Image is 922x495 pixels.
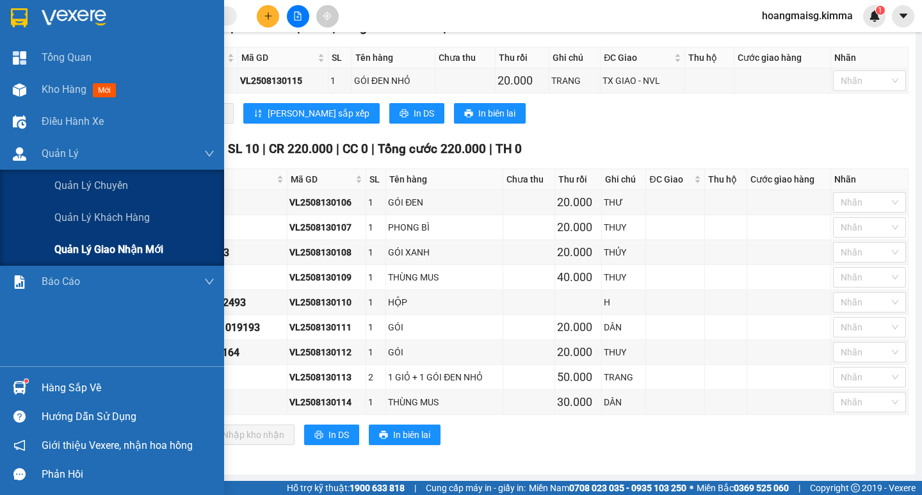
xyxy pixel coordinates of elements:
button: downloadNhập kho nhận [198,425,295,445]
button: printerIn DS [304,425,359,445]
button: caret-down [892,5,914,28]
button: file-add [287,5,309,28]
span: Quản lý giao nhận mới [54,241,163,257]
span: sort-ascending [254,109,263,119]
span: | [489,142,492,156]
span: SL 10 [228,142,259,156]
div: HỘP [388,295,501,309]
img: warehouse-icon [13,147,26,161]
span: In DS [328,428,349,442]
div: Nhãn [834,51,905,65]
span: notification [13,439,26,451]
div: 1 [368,270,384,284]
div: VL2508130107 [289,220,363,234]
img: dashboard-icon [13,51,26,65]
div: 1 [368,395,384,409]
div: 20.000 [557,193,599,211]
td: VL2508130112 [287,340,366,365]
button: aim [316,5,339,28]
div: 20.000 [557,218,599,236]
div: THUY [604,345,643,359]
button: printerIn biên lai [454,103,526,124]
span: Miền Bắc [697,481,789,495]
div: 20.000 [557,318,599,336]
span: printer [314,430,323,441]
div: Phản hồi [42,465,214,484]
th: Ghi chú [549,47,601,69]
div: 1 [368,295,384,309]
div: VL2508130106 [289,195,363,209]
span: Cung cấp máy in - giấy in: [426,481,526,495]
div: THÙNG MUS [388,395,501,409]
sup: 1 [876,6,885,15]
strong: 1900 633 818 [350,483,405,493]
td: VL2508130109 [287,265,366,290]
div: TRANG [604,370,643,384]
span: printer [400,109,408,119]
span: caret-down [898,10,909,22]
div: GÓI ĐEN [388,195,501,209]
div: 1 [368,195,384,209]
span: Giới thiệu Vexere, nhận hoa hồng [42,437,193,453]
div: 20.000 [497,72,547,90]
span: printer [464,109,473,119]
th: SL [366,169,387,190]
img: solution-icon [13,275,26,289]
span: [PERSON_NAME] sắp xếp [268,106,369,120]
div: TRANG [551,74,598,88]
img: logo-vxr [11,8,28,28]
div: 20.000 [557,343,599,361]
th: Tên hàng [386,169,503,190]
th: Cước giao hàng [734,47,831,69]
div: THUY [604,270,643,284]
div: Hàng sắp về [42,378,214,398]
div: 30.000 [557,393,599,411]
span: Quản lý khách hàng [54,209,150,225]
div: TX GIAO - NVL [603,74,683,88]
span: printer [379,430,388,441]
div: THỦY [604,245,643,259]
div: VL2508130113 [289,370,363,384]
span: | [798,481,800,495]
button: sort-ascending[PERSON_NAME] sắp xếp [243,103,380,124]
div: THƯ [604,195,643,209]
td: VL2508130111 [287,315,366,340]
td: VL2508130110 [287,290,366,315]
div: GÓI ĐEN NHỎ [354,74,433,88]
div: 2 [368,370,384,384]
strong: 0369 525 060 [734,483,789,493]
span: 1 [878,6,882,15]
td: VL2508130108 [287,240,366,265]
span: Miền Nam [529,481,686,495]
div: GÓI XANH [388,245,501,259]
div: VL2508130108 [289,245,363,259]
span: hoangmaisg.kimma [752,8,863,24]
span: In DS [414,106,434,120]
span: mới [93,83,116,97]
span: plus [264,12,273,20]
span: | [371,142,375,156]
td: VL2508130115 [238,69,329,93]
span: copyright [851,483,860,492]
div: H [604,295,643,309]
button: printerIn biên lai [369,425,441,445]
th: Chưa thu [503,169,555,190]
div: THÙNG MUS [388,270,501,284]
span: ĐC Giao [649,172,691,186]
img: icon-new-feature [869,10,880,22]
th: Thu hộ [685,47,734,69]
th: Chưa thu [435,47,496,69]
span: In biên lai [478,106,515,120]
span: down [204,149,214,159]
span: Điều hành xe [42,113,104,129]
th: Thu rồi [496,47,549,69]
div: THUY [604,220,643,234]
div: GÓI [388,345,501,359]
div: VL2508130110 [289,295,363,309]
span: ⚪️ [690,485,693,491]
th: Ghi chú [602,169,646,190]
div: PHONG BÌ [388,220,501,234]
span: file-add [293,12,302,20]
td: VL2508130113 [287,365,366,390]
div: DÂN [604,395,643,409]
